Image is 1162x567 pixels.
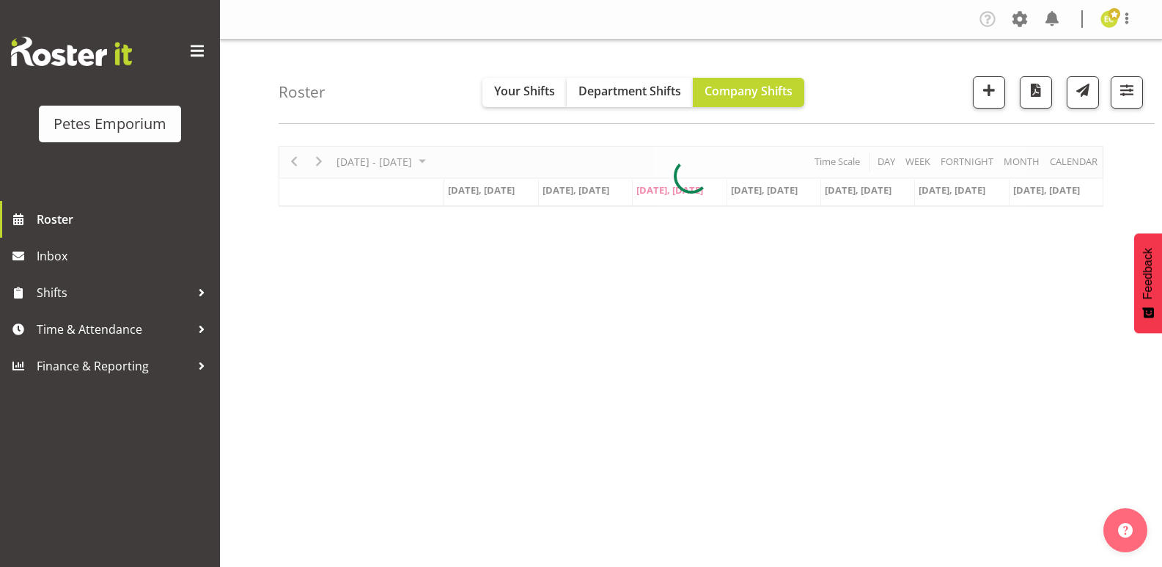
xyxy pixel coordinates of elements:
img: emma-croft7499.jpg [1100,10,1118,28]
span: Your Shifts [494,83,555,99]
h4: Roster [279,84,326,100]
button: Department Shifts [567,78,693,107]
span: Department Shifts [578,83,681,99]
button: Feedback - Show survey [1134,233,1162,333]
span: Feedback [1141,248,1155,299]
button: Your Shifts [482,78,567,107]
span: Finance & Reporting [37,355,191,377]
span: Roster [37,208,213,230]
span: Company Shifts [705,83,793,99]
span: Shifts [37,282,191,304]
button: Company Shifts [693,78,804,107]
img: help-xxl-2.png [1118,523,1133,538]
img: Rosterit website logo [11,37,132,66]
button: Filter Shifts [1111,76,1143,109]
div: Petes Emporium [54,113,166,135]
button: Download a PDF of the roster according to the set date range. [1020,76,1052,109]
button: Add a new shift [973,76,1005,109]
button: Send a list of all shifts for the selected filtered period to all rostered employees. [1067,76,1099,109]
span: Inbox [37,245,213,267]
span: Time & Attendance [37,318,191,340]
